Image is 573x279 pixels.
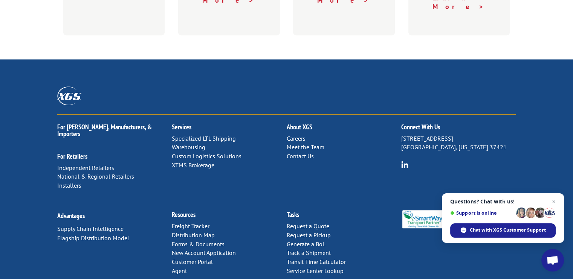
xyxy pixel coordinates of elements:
[286,135,305,142] a: Careers
[172,210,196,219] a: Resources
[401,161,408,168] img: group-6
[172,249,236,256] a: New Account Application
[172,240,225,248] a: Forms & Documents
[286,258,345,265] a: Transit Time Calculator
[172,222,209,230] a: Freight Tracker
[57,86,81,105] img: XGS_Logos_ALL_2024_All_White
[57,211,85,220] a: Advantages
[172,267,187,274] a: Agent
[401,210,445,228] img: Smartway_Logo
[57,152,87,161] a: For Retailers
[450,210,513,216] span: Support is online
[286,249,330,256] a: Track a Shipment
[541,249,564,271] a: Open chat
[57,173,134,180] a: National & Regional Retailers
[286,143,324,151] a: Meet the Team
[286,267,343,274] a: Service Center Lookup
[286,231,330,239] a: Request a Pickup
[57,182,81,189] a: Installers
[401,124,516,134] h2: Connect With Us
[172,123,191,131] a: Services
[172,161,214,169] a: XTMS Brokerage
[450,199,556,205] span: Questions? Chat with us!
[450,223,556,238] span: Chat with XGS Customer Support
[57,123,152,138] a: For [PERSON_NAME], Manufacturers, & Importers
[286,240,325,248] a: Generate a BoL
[286,222,329,230] a: Request a Quote
[57,164,114,171] a: Independent Retailers
[286,123,312,131] a: About XGS
[286,211,401,222] h2: Tasks
[172,152,241,160] a: Custom Logistics Solutions
[470,227,546,234] span: Chat with XGS Customer Support
[57,225,124,232] a: Supply Chain Intelligence
[172,258,213,265] a: Customer Portal
[401,134,516,152] p: [STREET_ADDRESS] [GEOGRAPHIC_DATA], [US_STATE] 37421
[172,143,205,151] a: Warehousing
[286,152,313,160] a: Contact Us
[172,135,236,142] a: Specialized LTL Shipping
[57,234,129,242] a: Flagship Distribution Model
[172,231,215,239] a: Distribution Map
